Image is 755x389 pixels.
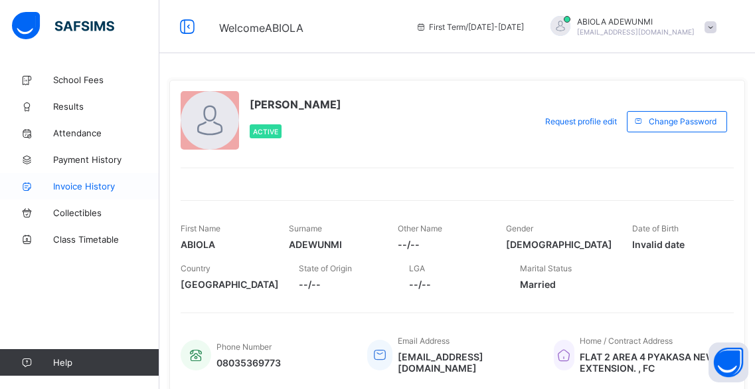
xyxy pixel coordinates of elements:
span: Active [253,128,278,136]
span: Marital Status [520,263,572,273]
span: [EMAIL_ADDRESS][DOMAIN_NAME] [577,28,695,36]
span: ADEWUNMI [289,239,377,250]
span: FLAT 2 AREA 4 PYAKASA NEW EXTENSION. , FC [580,351,720,374]
span: Request profile edit [545,116,617,126]
span: Collectibles [53,207,159,218]
span: Change Password [649,116,716,126]
img: safsims [12,12,114,40]
div: ABIOLAADEWUNMI [537,16,723,38]
span: Results [53,101,159,112]
span: Other Name [398,223,442,233]
button: Open asap [709,342,748,382]
span: Class Timetable [53,234,159,245]
span: School Fees [53,74,159,85]
span: ABIOLA [181,239,269,250]
span: 08035369773 [216,357,281,368]
span: Help [53,357,159,368]
span: Payment History [53,154,159,165]
span: Email Address [398,336,450,346]
span: ABIOLA ADEWUNMI [577,17,695,27]
span: Country [181,263,210,273]
span: Married [520,279,610,290]
span: session/term information [416,22,524,32]
span: [EMAIL_ADDRESS][DOMAIN_NAME] [398,351,534,374]
span: LGA [409,263,425,273]
span: First Name [181,223,220,233]
span: --/-- [299,279,389,290]
span: Gender [506,223,533,233]
span: Welcome ABIOLA [219,21,303,35]
span: Invalid date [632,239,720,250]
span: Date of Birth [632,223,679,233]
span: Home / Contract Address [580,336,673,346]
span: Invoice History [53,181,159,192]
span: Attendance [53,128,159,138]
span: Surname [289,223,322,233]
span: [GEOGRAPHIC_DATA] [181,279,279,290]
span: --/-- [409,279,499,290]
span: State of Origin [299,263,352,273]
span: [PERSON_NAME] [250,98,341,111]
span: --/-- [398,239,486,250]
span: Phone Number [216,342,272,352]
span: [DEMOGRAPHIC_DATA] [506,239,612,250]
